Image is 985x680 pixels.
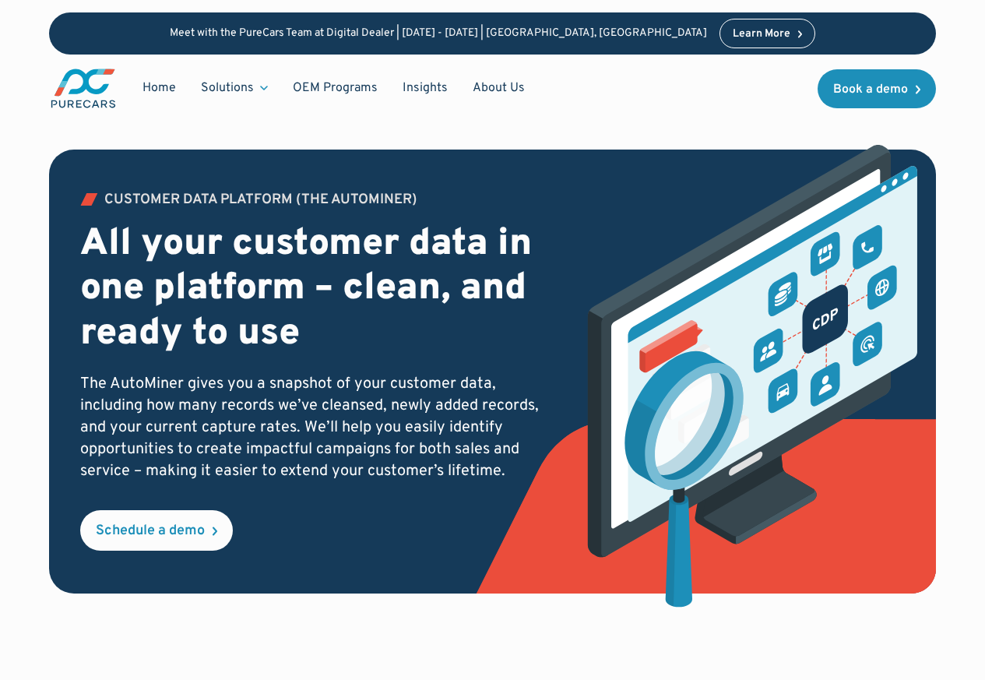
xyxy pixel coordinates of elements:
[818,69,936,108] a: Book a demo
[80,373,551,482] p: The AutoMiner gives you a snapshot of your customer data, including how many records we’ve cleans...
[390,73,460,103] a: Insights
[733,29,790,40] div: Learn More
[460,73,537,103] a: About Us
[49,67,118,110] a: main
[96,524,205,538] div: Schedule a demo
[80,510,233,551] a: Schedule a demo
[719,19,816,48] a: Learn More
[188,73,280,103] div: Solutions
[80,223,551,358] h2: All your customer data in one platform – clean, and ready to use
[49,67,118,110] img: purecars logo
[104,193,417,207] div: Customer Data PLATFORM (The Autominer)
[280,73,390,103] a: OEM Programs
[833,83,908,96] div: Book a demo
[170,27,707,41] p: Meet with the PureCars Team at Digital Dealer | [DATE] - [DATE] | [GEOGRAPHIC_DATA], [GEOGRAPHIC_...
[201,79,254,97] div: Solutions
[130,73,188,103] a: Home
[574,145,918,636] img: customer data platform illustration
